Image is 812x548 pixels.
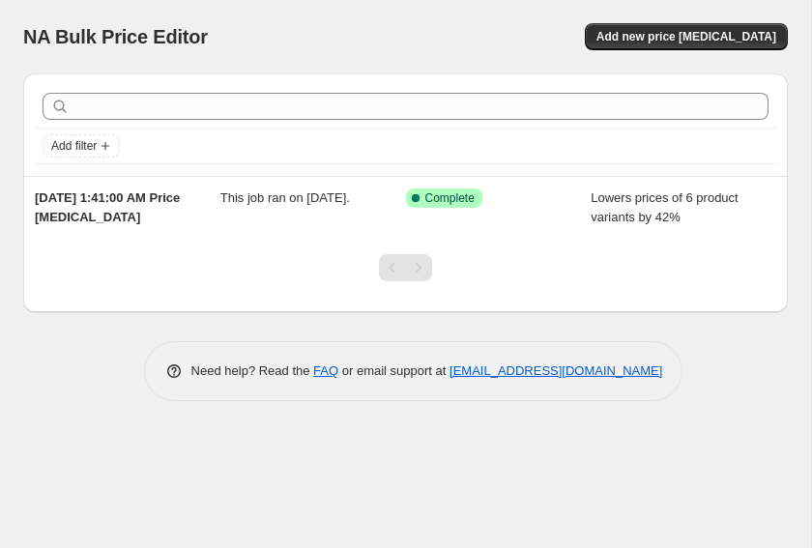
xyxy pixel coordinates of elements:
[596,29,776,44] span: Add new price [MEDICAL_DATA]
[425,190,475,206] span: Complete
[43,134,120,158] button: Add filter
[379,254,432,281] nav: Pagination
[35,190,180,224] span: [DATE] 1:41:00 AM Price [MEDICAL_DATA]
[449,363,662,378] a: [EMAIL_ADDRESS][DOMAIN_NAME]
[338,363,449,378] span: or email support at
[191,363,314,378] span: Need help? Read the
[591,190,738,224] span: Lowers prices of 6 product variants by 42%
[585,23,788,50] button: Add new price [MEDICAL_DATA]
[51,138,97,154] span: Add filter
[313,363,338,378] a: FAQ
[220,190,350,205] span: This job ran on [DATE].
[23,26,208,47] span: NA Bulk Price Editor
